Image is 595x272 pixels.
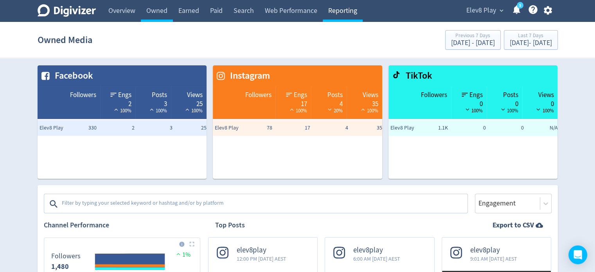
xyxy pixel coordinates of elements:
[353,246,400,255] span: elev8play
[464,107,483,114] span: 100%
[359,106,367,112] img: positive-performance-white.svg
[312,120,350,136] td: 4
[517,2,523,9] a: 5
[215,220,245,230] h2: Top Posts
[236,120,274,136] td: 78
[519,3,521,8] text: 5
[538,90,554,100] span: Views
[526,99,554,106] div: 0
[510,33,552,40] div: Last 7 Days
[326,106,334,112] img: negative-performance-white.svg
[488,120,526,136] td: 0
[466,4,496,17] span: Elev8 Play
[498,7,505,14] span: expand_more
[245,90,271,100] span: Followers
[137,120,174,136] td: 3
[326,107,343,114] span: 20%
[568,245,587,264] div: Open Intercom Messenger
[279,99,307,106] div: 17
[174,251,191,259] span: 1%
[51,262,69,271] strong: 1,480
[359,107,378,114] span: 100%
[99,120,137,136] td: 2
[139,99,167,106] div: 3
[493,220,534,230] strong: Export to CSV
[44,220,200,230] h2: Channel Performance
[237,246,286,255] span: elev8play
[40,124,71,132] span: Elev8 Play
[288,107,307,114] span: 100%
[510,40,552,47] div: [DATE] - [DATE]
[464,106,471,112] img: negative-performance-black.svg
[421,90,447,100] span: Followers
[213,65,382,179] table: customized table
[51,252,81,261] dt: Followers
[51,69,93,83] span: Facebook
[491,99,518,106] div: 0
[38,27,92,52] h1: Owned Media
[499,106,507,112] img: negative-performance-black.svg
[451,40,495,47] div: [DATE] - [DATE]
[363,90,378,100] span: Views
[351,99,378,106] div: 35
[70,90,96,100] span: Followers
[470,246,517,255] span: elev8play
[390,124,422,132] span: Elev8 Play
[187,90,203,100] span: Views
[504,30,558,50] button: Last 7 Days[DATE]- [DATE]
[315,99,343,106] div: 4
[118,90,131,100] span: Engs
[402,69,432,83] span: TikTok
[294,90,307,100] span: Engs
[183,107,203,114] span: 100%
[112,106,120,112] img: positive-performance-white.svg
[526,120,564,136] td: N/A
[175,99,203,106] div: 25
[464,4,505,17] button: Elev8 Play
[237,255,286,263] span: 12:00 PM [DATE] AEST
[148,107,167,114] span: 100%
[350,120,388,136] td: 35
[183,106,191,112] img: positive-performance-white.svg
[174,251,182,257] img: positive-performance.svg
[61,120,99,136] td: 330
[226,69,270,83] span: Instagram
[152,90,167,100] span: Posts
[450,120,488,136] td: 0
[469,90,483,100] span: Engs
[104,99,132,106] div: 2
[534,107,554,114] span: 100%
[499,107,518,114] span: 100%
[388,65,558,179] table: customized table
[148,106,156,112] img: positive-performance-white.svg
[503,90,518,100] span: Posts
[455,99,483,106] div: 0
[215,124,246,132] span: Elev8 Play
[38,65,207,179] table: customized table
[274,120,312,136] td: 17
[451,33,495,40] div: Previous 7 Days
[470,255,517,263] span: 9:01 AM [DATE] AEST
[412,120,450,136] td: 1.1K
[327,90,343,100] span: Posts
[174,120,212,136] td: 25
[189,241,194,247] img: Placeholder
[445,30,501,50] button: Previous 7 Days[DATE] - [DATE]
[288,106,296,112] img: positive-performance-white.svg
[112,107,131,114] span: 100%
[534,106,542,112] img: negative-performance-black.svg
[353,255,400,263] span: 6:00 AM [DATE] AEST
